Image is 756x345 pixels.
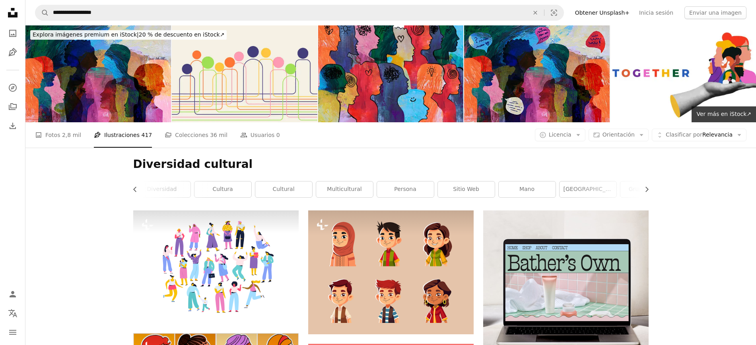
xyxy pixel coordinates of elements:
[692,106,756,122] a: Ver más en iStock↗
[172,25,317,122] img: Diversity vector illustration, minimalism geometry design
[133,263,299,270] a: Conjunto de vectores de mujeres. Día de la mujer
[666,131,702,138] span: Clasificar por
[308,210,474,334] img: Un grupo de personas con diferentes expresiones faciales
[696,111,751,117] span: Ver más en iStock ↗
[240,122,280,148] a: Usuarios 0
[133,181,142,197] button: desplazar lista a la izquierda
[560,181,616,197] a: [GEOGRAPHIC_DATA]
[377,181,434,197] a: persona
[5,118,21,134] a: Historial de descargas
[133,157,649,172] h1: Diversidad cultural
[210,131,227,139] span: 36 mil
[602,131,635,138] span: Orientación
[684,6,746,19] button: Enviar una imagen
[316,181,373,197] a: multicultural
[308,268,474,276] a: Un grupo de personas con diferentes expresiones faciales
[5,25,21,41] a: Fotos
[133,210,299,324] img: Conjunto de vectores de mujeres. Día de la mujer
[5,286,21,302] a: Iniciar sesión / Registrarse
[194,181,251,197] a: cultura
[25,25,171,122] img: Un grupo de personas diversas que hablan, charlan, se unen
[5,305,21,321] button: Idioma
[570,6,634,19] a: Obtener Unsplash+
[5,99,21,115] a: Colecciones
[589,129,649,141] button: Orientación
[276,131,280,139] span: 0
[527,5,544,20] button: Borrar
[499,181,556,197] a: mano
[255,181,312,197] a: cultural
[5,324,21,340] button: Menú
[5,80,21,96] a: Explorar
[549,131,571,138] span: Licencia
[464,25,610,122] img: Grupo de personas diversas con hablar
[35,5,564,21] form: Encuentra imágenes en todo el sitio
[666,131,733,139] span: Relevancia
[544,5,564,20] button: Búsqueda visual
[652,129,746,141] button: Clasificar porRelevancia
[535,129,585,141] button: Licencia
[25,25,231,44] a: Explora imágenes premium en iStock|20 % de descuento en iStock↗
[134,181,190,197] a: diversidad
[620,181,677,197] a: Grupo diverso
[318,25,464,122] img: Gran grupo de personas diversas con pensamientos.
[165,122,227,148] a: Colecciones 36 mil
[438,181,495,197] a: sitio web
[610,25,756,122] img: Diversas personas se enfrentan juntas y la ilustración vectorial de estilo collage de manos
[634,6,678,19] a: Inicia sesión
[35,122,81,148] a: Fotos 2,8 mil
[5,44,21,60] a: Ilustraciones
[30,30,227,40] div: 20 % de descuento en iStock ↗
[62,131,81,139] span: 2,8 mil
[35,5,49,20] button: Buscar en Unsplash
[639,181,649,197] button: desplazar lista a la derecha
[33,31,139,38] span: Explora imágenes premium en iStock |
